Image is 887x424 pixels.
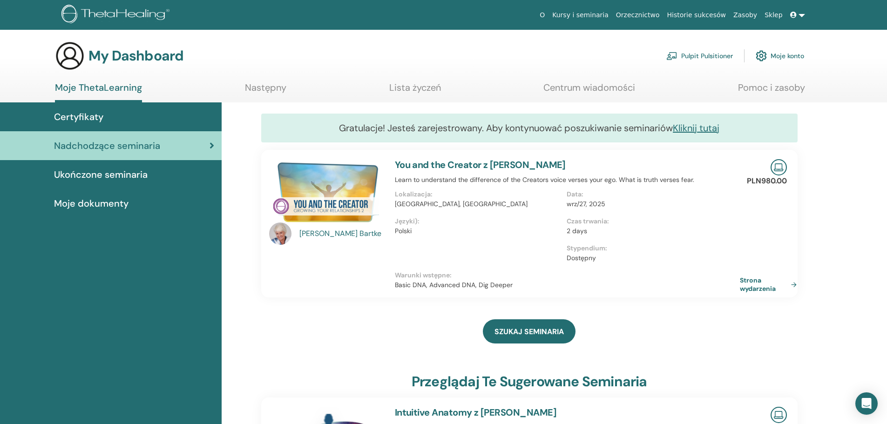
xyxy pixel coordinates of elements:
[389,82,441,100] a: Lista życzeń
[245,82,286,100] a: Następny
[730,7,761,24] a: Zasoby
[756,48,767,64] img: cog.svg
[543,82,635,100] a: Centrum wiadomości
[567,226,733,236] p: 2 days
[395,270,738,280] p: Warunki wstępne :
[299,228,386,239] a: [PERSON_NAME] Bartke
[666,46,733,66] a: Pulpit Pulsitioner
[567,253,733,263] p: Dostępny
[54,168,148,182] span: Ukończone seminaria
[395,189,561,199] p: Lokalizacja :
[567,216,733,226] p: Czas trwania :
[54,196,129,210] span: Moje dokumenty
[855,392,878,415] div: Open Intercom Messenger
[747,175,787,187] p: PLN980.00
[664,7,730,24] a: Historie sukcesów
[673,122,719,134] a: Kliknij tutaj
[269,222,291,245] img: default.jpg
[395,216,561,226] p: Języki) :
[395,226,561,236] p: Polski
[756,46,804,66] a: Moje konto
[88,47,183,64] h3: My Dashboard
[771,159,787,175] img: Live Online Seminar
[54,139,160,153] span: Nadchodzące seminaria
[771,407,787,423] img: Live Online Seminar
[548,7,612,24] a: Kursy i seminaria
[567,243,733,253] p: Stypendium :
[412,373,647,390] h3: Przeglądaj te sugerowane seminaria
[55,82,142,102] a: Moje ThetaLearning
[494,327,564,337] span: SZUKAJ SEMINARIA
[612,7,664,24] a: Orzecznictwo
[395,159,566,171] a: You and the Creator z [PERSON_NAME]
[483,319,576,343] a: SZUKAJ SEMINARIA
[738,82,805,100] a: Pomoc i zasoby
[269,159,384,225] img: You and the Creator
[666,52,677,60] img: chalkboard-teacher.svg
[61,5,173,26] img: logo.png
[567,199,733,209] p: wrz/27, 2025
[740,276,800,293] a: Strona wydarzenia
[54,110,103,124] span: Certyfikaty
[395,280,738,290] p: Basic DNA, Advanced DNA, Dig Deeper
[261,114,798,142] div: Gratulacje! Jesteś zarejestrowany. Aby kontynuować poszukiwanie seminariów
[567,189,733,199] p: Data :
[395,175,738,185] p: Learn to understand the difference of the Creators voice verses your ego. What is truth verses fear.
[536,7,548,24] a: O
[395,199,561,209] p: [GEOGRAPHIC_DATA], [GEOGRAPHIC_DATA]
[395,406,556,418] a: Intuitive Anatomy z [PERSON_NAME]
[55,41,85,71] img: generic-user-icon.jpg
[761,7,786,24] a: Sklep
